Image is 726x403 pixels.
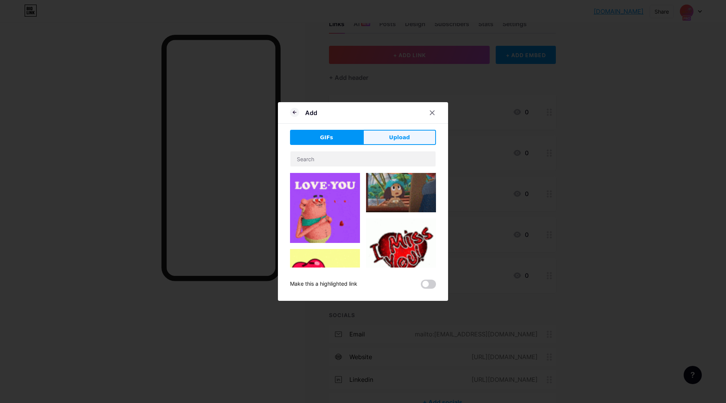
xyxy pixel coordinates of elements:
[290,249,360,319] img: Gihpy
[320,134,333,142] span: GIFs
[290,280,357,289] div: Make this a highlighted link
[290,173,360,243] img: Gihpy
[366,173,436,212] img: Gihpy
[389,134,410,142] span: Upload
[290,151,436,166] input: Search
[366,218,436,288] img: Gihpy
[363,130,436,145] button: Upload
[305,108,317,117] div: Add
[290,130,363,145] button: GIFs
